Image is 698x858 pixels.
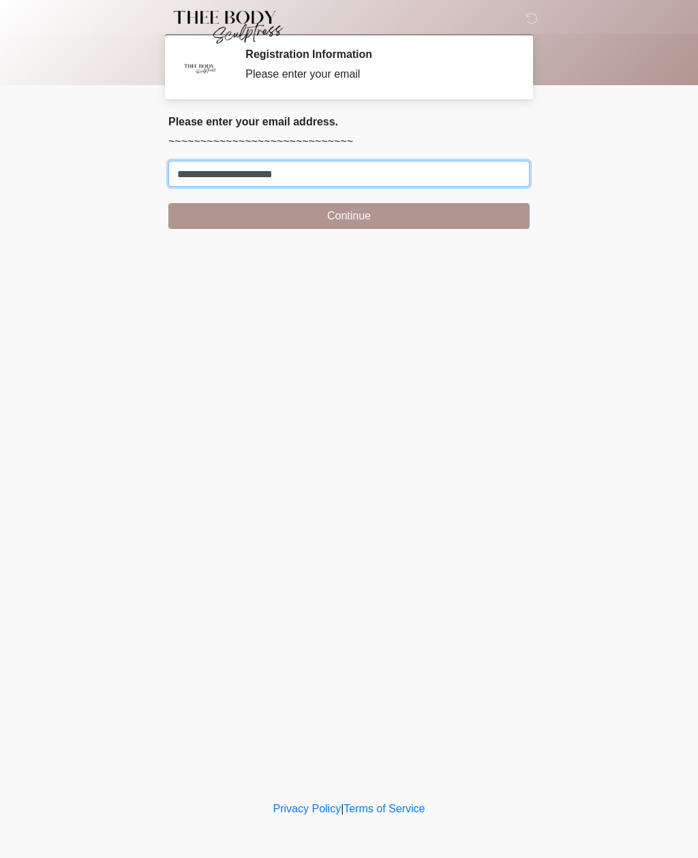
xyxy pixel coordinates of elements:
a: Terms of Service [344,803,425,814]
a: Privacy Policy [273,803,342,814]
button: Continue [168,203,530,229]
img: Thee Body Sculptress Logo [155,10,294,44]
h2: Please enter your email address. [168,115,530,128]
a: | [341,803,344,814]
img: Agent Avatar [179,48,219,89]
div: Please enter your email [245,66,509,82]
p: ~~~~~~~~~~~~~~~~~~~~~~~~~~~~~ [168,134,530,150]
